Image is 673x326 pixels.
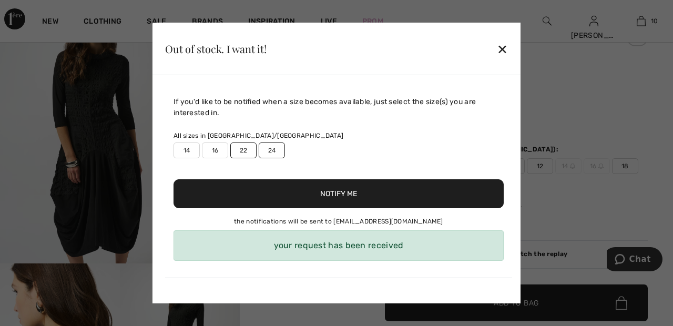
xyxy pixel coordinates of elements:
button: Notify Me [174,179,504,208]
label: 24 [259,142,285,158]
div: your request has been received [174,230,504,261]
label: 14 [174,142,200,158]
div: the notifications will be sent to [EMAIL_ADDRESS][DOMAIN_NAME] [174,217,504,226]
label: 16 [202,142,228,158]
div: If you'd like to be notified when a size becomes available, just select the size(s) you are inter... [174,96,504,118]
span: Chat [23,7,44,17]
div: ✕ [497,38,508,60]
div: Out of stock. I want it! [165,44,267,54]
label: 22 [230,142,257,158]
div: All sizes in [GEOGRAPHIC_DATA]/[GEOGRAPHIC_DATA] [174,131,504,140]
